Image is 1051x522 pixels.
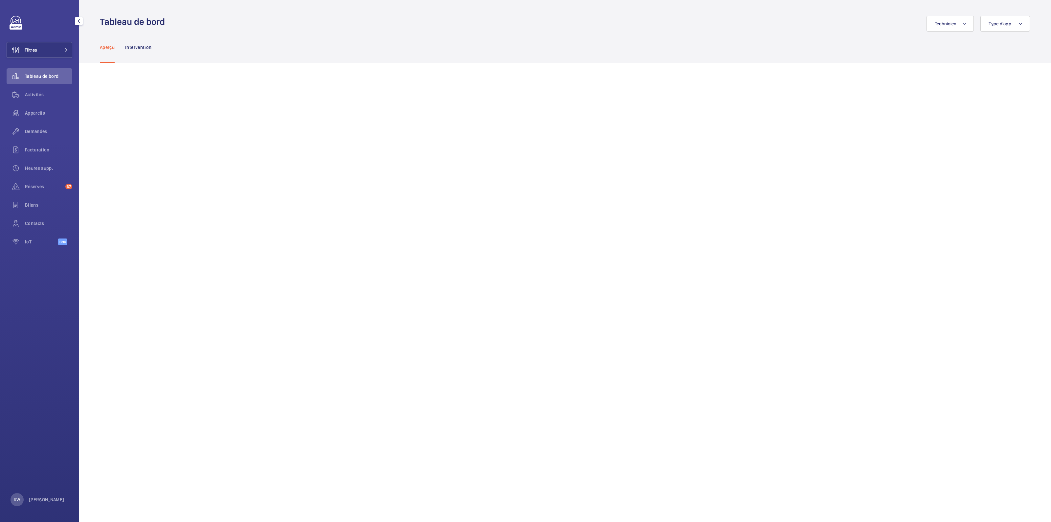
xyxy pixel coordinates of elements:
[25,202,72,208] span: Bilans
[980,16,1030,32] button: Type d'app.
[25,147,72,153] span: Facturation
[25,73,72,79] span: Tableau de bord
[100,44,115,51] p: Aperçu
[25,220,72,227] span: Contacts
[25,91,72,98] span: Activités
[29,496,64,503] p: [PERSON_NAME]
[989,21,1013,26] span: Type d'app.
[58,238,67,245] span: Beta
[927,16,974,32] button: Technicien
[65,184,72,189] span: 67
[25,238,58,245] span: IoT
[100,16,169,28] h1: Tableau de bord
[25,183,63,190] span: Réserves
[25,165,72,171] span: Heures supp.
[7,42,72,58] button: Filtres
[125,44,151,51] p: Intervention
[14,496,20,503] p: RW
[25,128,72,135] span: Demandes
[935,21,957,26] span: Technicien
[25,110,72,116] span: Appareils
[25,47,37,53] span: Filtres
